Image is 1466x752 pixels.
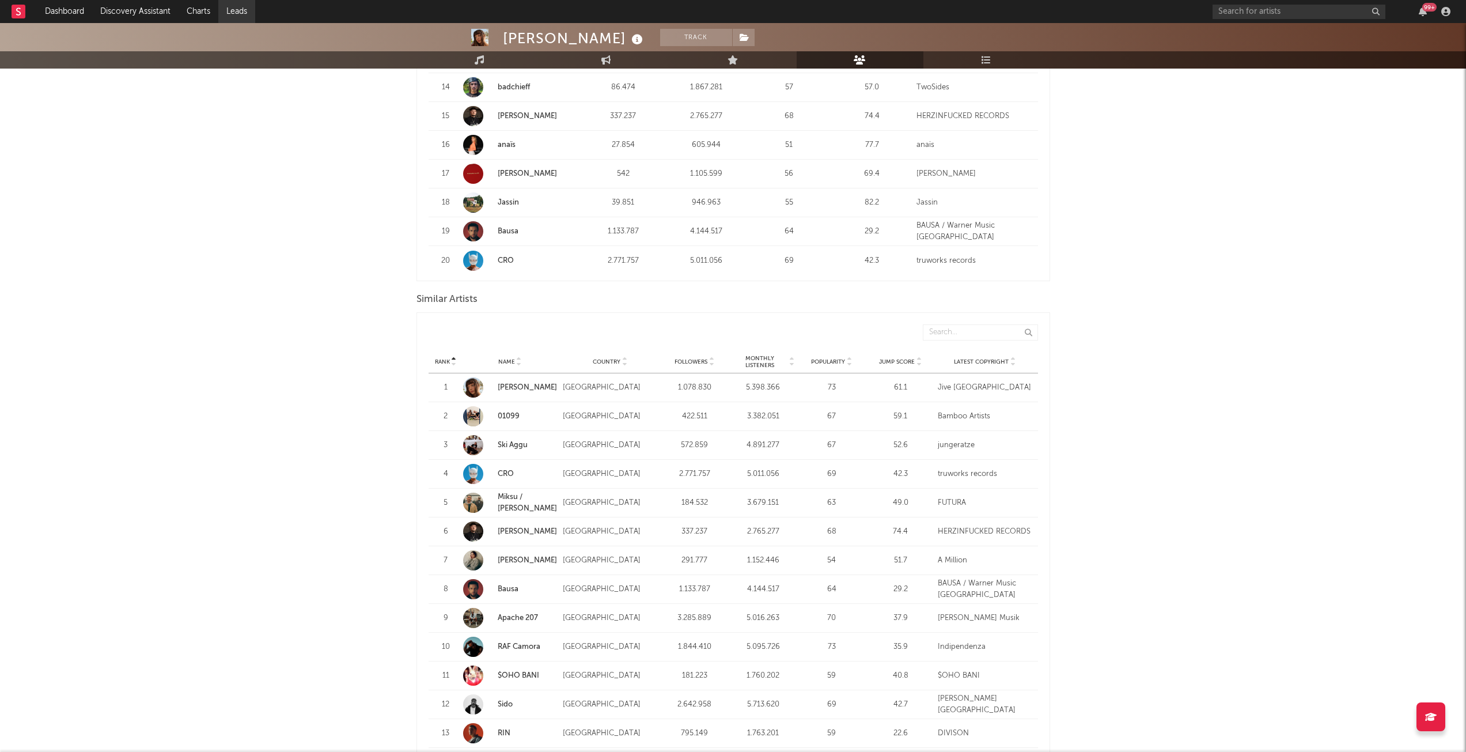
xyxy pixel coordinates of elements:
div: 73 [800,641,863,653]
div: [PERSON_NAME] [916,168,1032,180]
a: 01099 [498,413,520,420]
div: 52.6 [869,440,932,451]
div: 8 [434,584,457,595]
span: Name [498,358,515,365]
div: 29.2 [834,226,911,237]
div: 63 [800,497,863,509]
div: 1 [434,382,457,394]
div: 61.1 [869,382,932,394]
div: 1.152.446 [732,555,794,566]
div: 5.713.620 [732,699,794,711]
div: 59 [800,670,863,682]
div: 74.4 [834,111,911,122]
div: DIVISON [938,728,1032,739]
a: CRO [498,257,514,264]
div: anaïs [916,139,1032,151]
div: 16 [434,139,457,151]
div: [GEOGRAPHIC_DATA] [563,555,657,566]
a: [PERSON_NAME] [498,170,557,177]
div: 946.963 [668,197,745,209]
div: 69.4 [834,168,911,180]
span: Followers [675,358,707,365]
a: Apache 207 [463,608,558,628]
div: 1.133.787 [585,226,662,237]
div: 2.765.277 [732,526,794,538]
a: RIN [498,730,510,737]
div: 2.771.757 [663,468,726,480]
a: [PERSON_NAME] [463,164,579,184]
div: 1.078.830 [663,382,726,394]
a: CRO [463,464,558,484]
div: [GEOGRAPHIC_DATA] [563,411,657,422]
div: 5.398.366 [732,382,794,394]
div: 542 [585,168,662,180]
div: 1.844.410 [663,641,726,653]
div: 40.8 [869,670,932,682]
div: 42.7 [869,699,932,711]
a: badchieff [463,77,579,97]
div: 69 [751,255,828,267]
a: Miksu / [PERSON_NAME] [498,493,557,512]
div: 3.679.151 [732,497,794,509]
a: [PERSON_NAME] [463,106,579,126]
div: 77.7 [834,139,911,151]
div: 2.771.757 [585,255,662,267]
div: FUTURA [938,497,1032,509]
a: $OHO BANI [463,666,558,686]
div: Indipendenza [938,641,1032,653]
a: [PERSON_NAME] [463,550,558,570]
div: 572.859 [663,440,726,451]
div: [PERSON_NAME] [GEOGRAPHIC_DATA] [938,693,1032,716]
div: [GEOGRAPHIC_DATA] [563,584,657,595]
div: 67 [800,440,863,451]
div: 13 [434,728,457,739]
div: 64 [751,226,828,237]
div: 19 [434,226,457,237]
div: BAUSA / Warner Music [GEOGRAPHIC_DATA] [916,220,1032,243]
div: 68 [800,526,863,538]
input: Search... [923,324,1038,341]
div: A Million [938,555,1032,566]
span: Similar Artists [416,293,478,307]
div: 37.9 [869,613,932,624]
div: 68 [751,111,828,122]
div: 70 [800,613,863,624]
div: 4.891.277 [732,440,794,451]
div: 6 [434,526,457,538]
a: [PERSON_NAME] [498,112,557,120]
div: 5.095.726 [732,641,794,653]
a: RAF Camora [498,643,540,651]
div: 184.532 [663,497,726,509]
div: 3 [434,440,457,451]
div: 42.3 [834,255,911,267]
div: HERZINFUCKED RECORDS [938,526,1032,538]
span: Latest Copyright [954,358,1009,365]
div: 4 [434,468,457,480]
div: 64 [800,584,863,595]
a: [PERSON_NAME] [498,384,557,391]
div: [GEOGRAPHIC_DATA] [563,440,657,451]
div: 74.4 [869,526,932,538]
div: 69 [800,699,863,711]
a: [PERSON_NAME] [498,528,557,535]
div: 10 [434,641,457,653]
div: 2.642.958 [663,699,726,711]
div: 67 [800,411,863,422]
span: Jump Score [879,358,915,365]
div: 59.1 [869,411,932,422]
div: 5.016.263 [732,613,794,624]
div: HERZINFUCKED RECORDS [916,111,1032,122]
a: Sido [463,694,558,715]
div: 1.763.201 [732,728,794,739]
div: 18 [434,197,457,209]
a: Jassin [463,192,579,213]
a: $OHO BANI [498,672,539,679]
div: 422.511 [663,411,726,422]
div: 22.6 [869,728,932,739]
span: Country [593,358,620,365]
div: 1.760.202 [732,670,794,682]
div: Jive [GEOGRAPHIC_DATA] [938,382,1032,394]
a: Bausa [498,228,518,235]
div: 14 [434,82,457,93]
div: 1.867.281 [668,82,745,93]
